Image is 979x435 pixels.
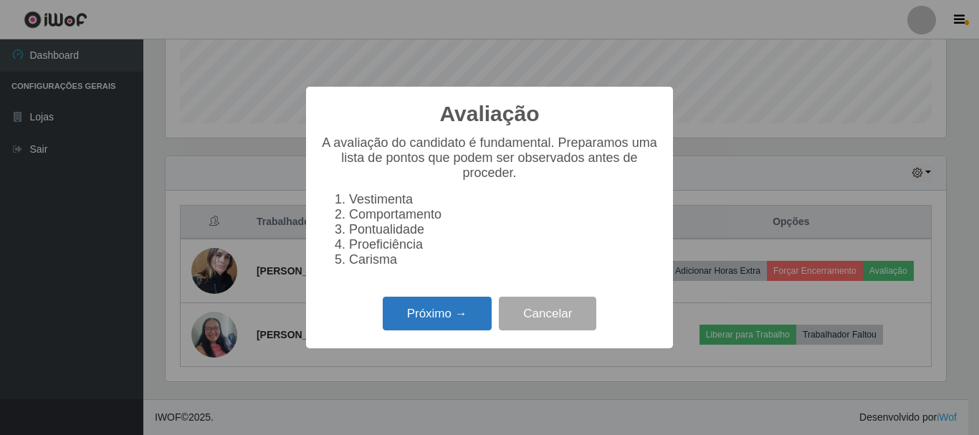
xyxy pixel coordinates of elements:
li: Pontualidade [349,222,659,237]
button: Próximo → [383,297,492,330]
li: Vestimenta [349,192,659,207]
h2: Avaliação [440,101,540,127]
p: A avaliação do candidato é fundamental. Preparamos uma lista de pontos que podem ser observados a... [320,135,659,181]
li: Proeficiência [349,237,659,252]
button: Cancelar [499,297,596,330]
li: Comportamento [349,207,659,222]
li: Carisma [349,252,659,267]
